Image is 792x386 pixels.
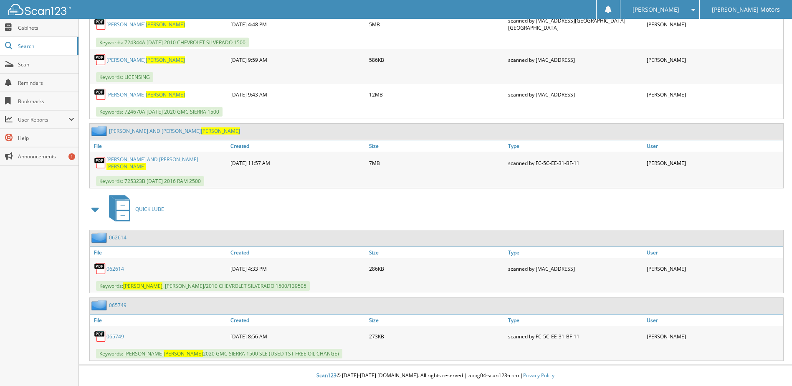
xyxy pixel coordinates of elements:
[94,330,106,343] img: PDF.png
[90,140,228,152] a: File
[367,328,506,345] div: 273KB
[367,315,506,326] a: Size
[228,154,367,172] div: [DATE] 11:57 AM
[106,21,185,28] a: [PERSON_NAME][PERSON_NAME]
[633,7,679,12] span: [PERSON_NAME]
[135,206,164,213] span: QUICK LUBE
[367,51,506,68] div: 586KB
[506,15,645,33] div: scanned by [MAC_ADDRESS][GEOGRAPHIC_DATA][GEOGRAPHIC_DATA]
[90,315,228,326] a: File
[523,372,554,379] a: Privacy Policy
[96,176,204,186] span: Keywords: 725323B [DATE] 2016 RAM 2500
[367,154,506,172] div: 7MB
[228,86,367,103] div: [DATE] 9:43 AM
[645,15,783,33] div: [PERSON_NAME]
[106,163,146,170] span: [PERSON_NAME]
[506,86,645,103] div: scanned by [MAC_ADDRESS]
[96,72,153,82] span: Keywords: LICENSING
[96,281,310,291] span: Keywords: , [PERSON_NAME]/2010 CHEVROLET SILVERADO 1500/139505
[91,126,109,136] img: folder2.png
[506,154,645,172] div: scanned by FC-5C-EE-31-BF-11
[104,193,164,226] a: QUICK LUBE
[228,51,367,68] div: [DATE] 9:59 AM
[109,302,127,309] a: 065749
[106,56,185,63] a: [PERSON_NAME][PERSON_NAME]
[228,260,367,277] div: [DATE] 4:33 PM
[228,328,367,345] div: [DATE] 8:56 AM
[228,247,367,258] a: Created
[94,157,106,169] img: PDF.png
[94,53,106,66] img: PDF.png
[367,260,506,277] div: 286KB
[228,315,367,326] a: Created
[18,24,74,31] span: Cabinets
[146,56,185,63] span: [PERSON_NAME]
[106,265,124,272] a: 062614
[367,140,506,152] a: Size
[8,4,71,15] img: scan123-logo-white.svg
[109,127,240,135] a: [PERSON_NAME] AND [PERSON_NAME][PERSON_NAME]
[123,282,162,289] span: [PERSON_NAME]
[506,328,645,345] div: scanned by FC-5C-EE-31-BF-11
[106,333,124,340] a: 065749
[68,153,75,160] div: 1
[645,328,783,345] div: [PERSON_NAME]
[18,43,73,50] span: Search
[712,7,780,12] span: [PERSON_NAME] Motors
[506,260,645,277] div: scanned by [MAC_ADDRESS]
[106,156,226,170] a: [PERSON_NAME] AND [PERSON_NAME][PERSON_NAME]
[367,247,506,258] a: Size
[18,61,74,68] span: Scan
[367,15,506,33] div: 5MB
[94,262,106,275] img: PDF.png
[18,116,68,123] span: User Reports
[94,18,106,30] img: PDF.png
[18,135,74,142] span: Help
[645,154,783,172] div: [PERSON_NAME]
[18,79,74,86] span: Reminders
[228,140,367,152] a: Created
[201,127,240,135] span: [PERSON_NAME]
[94,88,106,101] img: PDF.png
[96,349,342,358] span: Keywords: [PERSON_NAME] 2020 GMC SIERRA 1500 SLE (USED 1ST FREE OIL CHANGE)
[645,260,783,277] div: [PERSON_NAME]
[96,107,223,117] span: Keywords: 724670A [DATE] 2020 GMC SIERRA 1500
[506,140,645,152] a: Type
[645,51,783,68] div: [PERSON_NAME]
[146,21,185,28] span: [PERSON_NAME]
[645,86,783,103] div: [PERSON_NAME]
[90,247,228,258] a: File
[164,350,203,357] span: [PERSON_NAME]
[18,98,74,105] span: Bookmarks
[18,153,74,160] span: Announcements
[645,247,783,258] a: User
[106,91,185,98] a: [PERSON_NAME][PERSON_NAME]
[645,140,783,152] a: User
[506,315,645,326] a: Type
[367,86,506,103] div: 12MB
[146,91,185,98] span: [PERSON_NAME]
[750,346,792,386] iframe: Chat Widget
[645,315,783,326] a: User
[96,38,249,47] span: Keywords: 724344A [DATE] 2010 CHEVROLET SILVERADO 1500
[91,300,109,310] img: folder2.png
[506,51,645,68] div: scanned by [MAC_ADDRESS]
[91,232,109,243] img: folder2.png
[316,372,337,379] span: Scan123
[109,234,127,241] a: 062614
[79,366,792,386] div: © [DATE]-[DATE] [DOMAIN_NAME]. All rights reserved | appg04-scan123-com |
[228,15,367,33] div: [DATE] 4:48 PM
[506,247,645,258] a: Type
